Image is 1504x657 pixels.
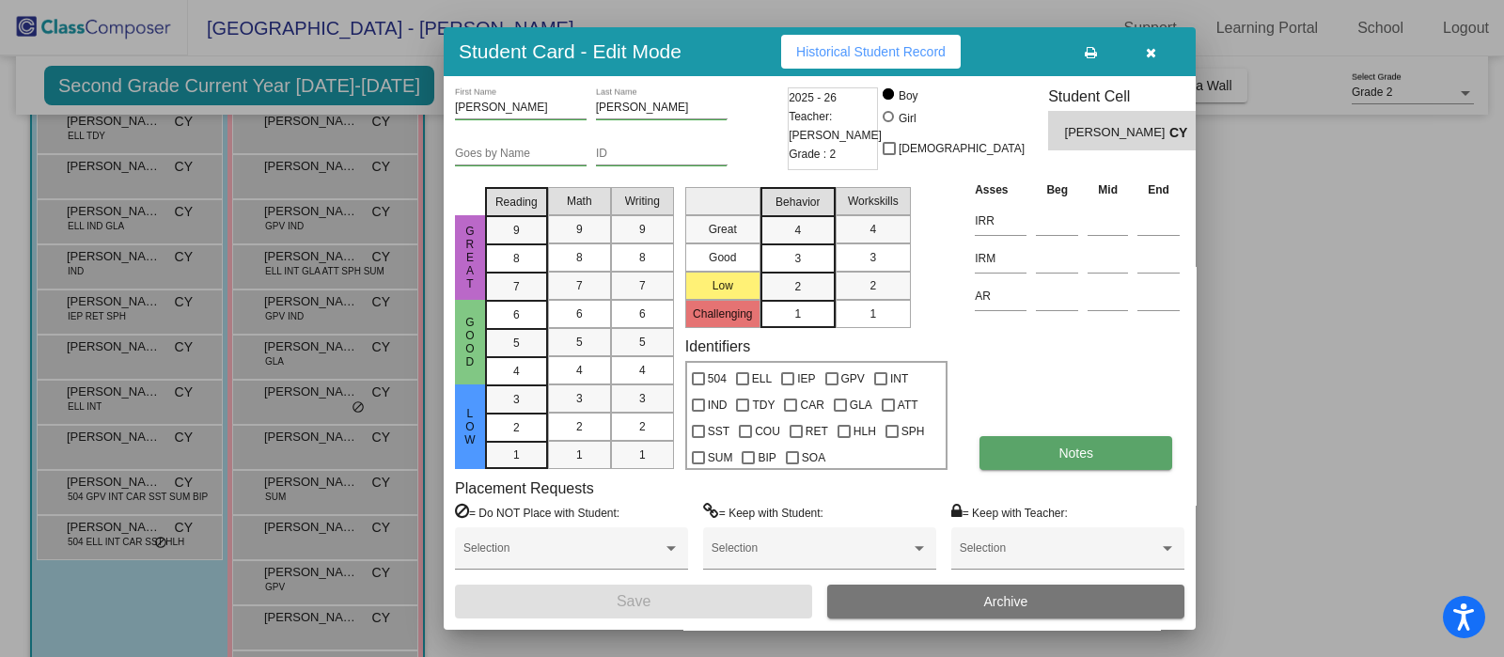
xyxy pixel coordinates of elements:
[890,368,908,390] span: INT
[827,585,1184,618] button: Archive
[848,193,899,210] span: Workskills
[576,221,583,238] span: 9
[1065,123,1169,143] span: [PERSON_NAME]
[1133,180,1184,200] th: End
[752,394,775,416] span: TDY
[951,503,1068,522] label: = Keep with Teacher:
[576,305,583,322] span: 6
[617,593,650,609] span: Save
[639,334,646,351] span: 5
[794,250,801,267] span: 3
[794,278,801,295] span: 2
[576,249,583,266] span: 8
[1083,180,1133,200] th: Mid
[1048,87,1212,105] h3: Student Cell
[794,305,801,322] span: 1
[789,107,882,145] span: Teacher: [PERSON_NAME]
[576,390,583,407] span: 3
[758,446,775,469] span: BIP
[898,394,918,416] span: ATT
[513,250,520,267] span: 8
[639,418,646,435] span: 2
[975,244,1026,273] input: assessment
[513,278,520,295] span: 7
[639,446,646,463] span: 1
[455,479,594,497] label: Placement Requests
[869,305,876,322] span: 1
[979,436,1172,470] button: Notes
[639,305,646,322] span: 6
[513,363,520,380] span: 4
[854,420,876,443] span: HLH
[781,35,961,69] button: Historical Student Record
[850,394,872,416] span: GLA
[639,277,646,294] span: 7
[789,88,837,107] span: 2025 - 26
[703,503,823,522] label: = Keep with Student:
[639,221,646,238] span: 9
[462,407,478,446] span: Low
[869,249,876,266] span: 3
[797,368,815,390] span: IEP
[513,446,520,463] span: 1
[567,193,592,210] span: Math
[576,418,583,435] span: 2
[708,420,729,443] span: SST
[775,194,820,211] span: Behavior
[455,585,812,618] button: Save
[794,222,801,239] span: 4
[513,306,520,323] span: 6
[800,394,823,416] span: CAR
[625,193,660,210] span: Writing
[869,221,876,238] span: 4
[455,148,587,161] input: goes by name
[869,277,876,294] span: 2
[576,446,583,463] span: 1
[755,420,780,443] span: COU
[462,225,478,290] span: Great
[639,362,646,379] span: 4
[513,222,520,239] span: 9
[513,419,520,436] span: 2
[708,394,728,416] span: IND
[639,249,646,266] span: 8
[899,137,1025,160] span: [DEMOGRAPHIC_DATA]
[752,368,772,390] span: ELL
[898,87,918,104] div: Boy
[576,334,583,351] span: 5
[898,110,916,127] div: Girl
[984,594,1028,609] span: Archive
[901,420,925,443] span: SPH
[789,145,836,164] span: Grade : 2
[708,368,727,390] span: 504
[685,337,750,355] label: Identifiers
[802,446,825,469] span: SOA
[975,282,1026,310] input: assessment
[639,390,646,407] span: 3
[576,277,583,294] span: 7
[576,362,583,379] span: 4
[975,207,1026,235] input: assessment
[806,420,828,443] span: RET
[708,446,733,469] span: SUM
[495,194,538,211] span: Reading
[1169,123,1196,143] span: CY
[513,391,520,408] span: 3
[462,316,478,368] span: Good
[455,503,619,522] label: = Do NOT Place with Student:
[459,39,681,63] h3: Student Card - Edit Mode
[513,335,520,352] span: 5
[841,368,865,390] span: GPV
[796,44,946,59] span: Historical Student Record
[970,180,1031,200] th: Asses
[1031,180,1083,200] th: Beg
[1058,446,1093,461] span: Notes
